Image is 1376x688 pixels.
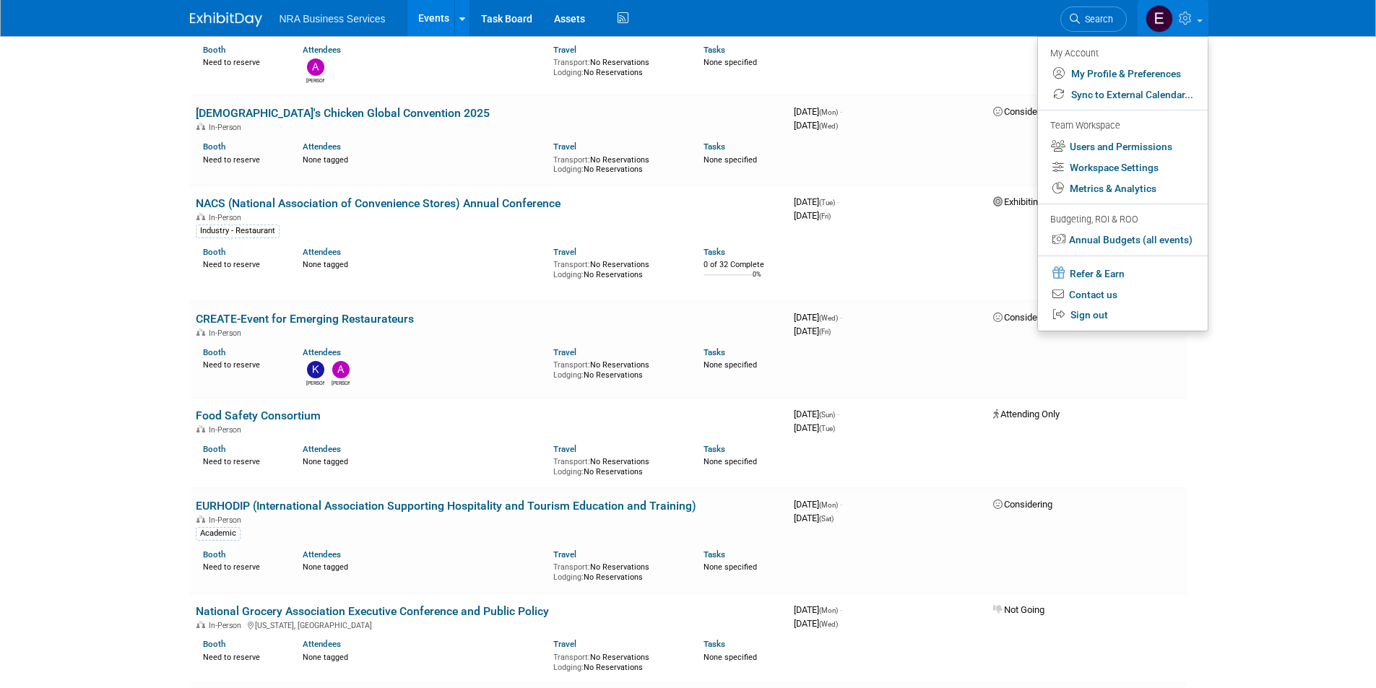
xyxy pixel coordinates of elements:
[553,270,584,279] span: Lodging:
[704,141,725,152] a: Tasks
[196,225,280,238] div: Industry - Restaurant
[819,108,838,116] span: (Mon)
[203,444,225,454] a: Booth
[553,653,590,662] span: Transport:
[553,467,584,476] span: Lodging:
[704,360,757,370] span: None specified
[203,55,282,68] div: Need to reserve
[993,499,1052,510] span: Considering
[553,155,590,165] span: Transport:
[704,247,725,257] a: Tasks
[303,444,341,454] a: Attendees
[203,639,225,649] a: Booth
[196,106,490,120] a: [DEMOGRAPHIC_DATA]'s Chicken Global Convention 2025
[794,618,838,629] span: [DATE]
[753,271,761,290] td: 0%
[819,314,838,322] span: (Wed)
[794,604,842,615] span: [DATE]
[704,45,725,55] a: Tasks
[553,562,590,572] span: Transport:
[203,347,225,357] a: Booth
[1038,262,1208,284] a: Refer & Earn
[209,621,246,630] span: In-Person
[203,454,282,467] div: Need to reserve
[203,549,225,559] a: Booth
[553,549,576,559] a: Travel
[196,196,561,210] a: NACS (National Association of Convenience Stores) Annual Conference
[1038,230,1208,251] a: Annual Budgets (all events)
[993,604,1044,615] span: Not Going
[553,247,576,257] a: Travel
[196,312,414,326] a: CREATE-Event for Emerging Restaurateurs
[1080,14,1113,25] span: Search
[819,515,834,523] span: (Sat)
[553,45,576,55] a: Travel
[332,378,350,387] div: Amy Guy
[1038,84,1208,105] a: Sync to External Calendar...
[1038,157,1208,178] a: Workspace Settings
[1050,44,1193,61] div: My Account
[553,444,576,454] a: Travel
[794,499,842,510] span: [DATE]
[196,425,205,432] img: In-Person Event
[196,527,241,540] div: Academic
[704,653,757,662] span: None specified
[203,141,225,152] a: Booth
[553,257,682,279] div: No Reservations No Reservations
[704,58,757,67] span: None specified
[280,13,386,25] span: NRA Business Services
[553,58,590,67] span: Transport:
[196,619,782,630] div: [US_STATE], [GEOGRAPHIC_DATA]
[819,606,838,614] span: (Mon)
[196,499,696,513] a: EURHODIP (International Association Supporting Hospitality and Tourism Education and Training)
[553,55,682,77] div: No Reservations No Reservations
[553,639,576,649] a: Travel
[553,559,682,582] div: No Reservations No Reservations
[704,155,757,165] span: None specified
[1038,305,1208,326] a: Sign out
[203,247,225,257] a: Booth
[303,559,542,572] div: None tagged
[1050,118,1193,134] div: Team Workspace
[203,45,225,55] a: Booth
[209,425,246,435] span: In-Person
[819,122,838,130] span: (Wed)
[203,257,282,270] div: Need to reserve
[819,328,831,336] span: (Fri)
[196,515,205,523] img: In-Person Event
[993,196,1043,207] span: Exhibiting
[303,549,341,559] a: Attendees
[203,152,282,165] div: Need to reserve
[794,422,835,433] span: [DATE]
[553,454,682,476] div: No Reservations No Reservations
[794,210,831,221] span: [DATE]
[553,663,584,672] span: Lodging:
[704,260,782,270] div: 0 of 32 Complete
[837,196,839,207] span: -
[196,123,205,130] img: In-Person Event
[819,411,835,419] span: (Sun)
[837,409,839,419] span: -
[303,454,542,467] div: None tagged
[1038,284,1208,305] a: Contact us
[553,370,584,380] span: Lodging:
[190,12,262,27] img: ExhibitDay
[209,123,246,132] span: In-Person
[840,499,842,510] span: -
[307,361,324,378] img: Kay Allen
[303,347,341,357] a: Attendees
[553,141,576,152] a: Travel
[553,357,682,380] div: No Reservations No Reservations
[553,68,584,77] span: Lodging:
[993,409,1060,419] span: Attending Only
[1050,212,1193,227] div: Budgeting, ROI & ROO
[819,199,835,206] span: (Tue)
[303,639,341,649] a: Attendees
[1038,64,1208,84] a: My Profile & Preferences
[794,513,834,523] span: [DATE]
[1038,136,1208,157] a: Users and Permissions
[203,357,282,370] div: Need to reserve
[704,549,725,559] a: Tasks
[704,444,725,454] a: Tasks
[553,152,682,175] div: No Reservations No Reservations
